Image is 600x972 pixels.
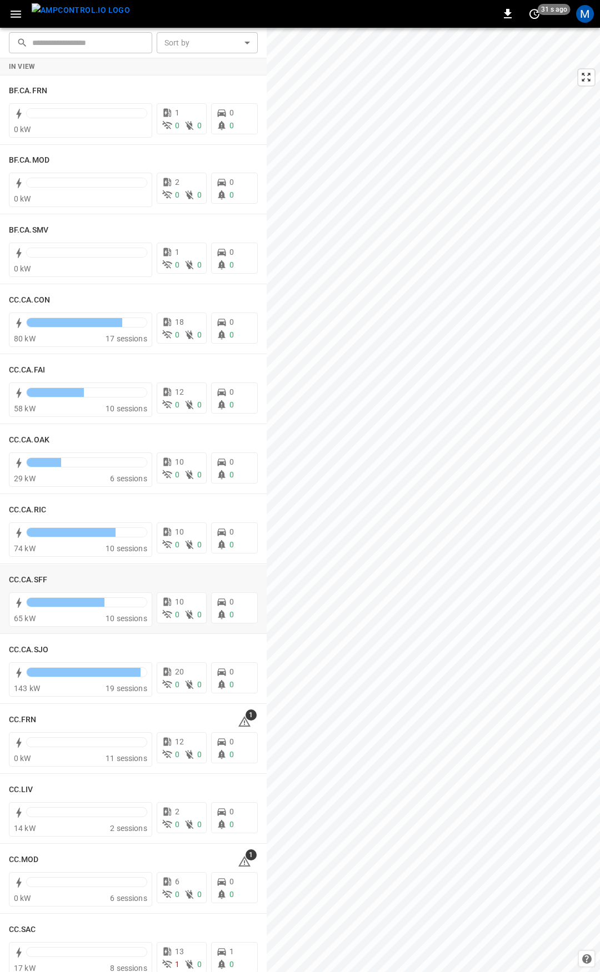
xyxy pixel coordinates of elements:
[175,667,184,676] span: 20
[197,610,202,619] span: 0
[106,544,147,553] span: 10 sessions
[9,364,45,376] h6: CC.CA.FAI
[110,824,147,833] span: 2 sessions
[9,854,39,866] h6: CC.MOD
[14,334,36,343] span: 80 kW
[14,125,31,134] span: 0 kW
[175,527,184,536] span: 10
[9,63,36,70] strong: In View
[229,877,234,886] span: 0
[175,737,184,746] span: 12
[229,470,234,479] span: 0
[197,820,202,829] span: 0
[175,190,179,199] span: 0
[9,574,47,586] h6: CC.CA.SFF
[9,294,50,306] h6: CC.CA.CON
[110,474,147,483] span: 6 sessions
[229,178,234,187] span: 0
[106,404,147,413] span: 10 sessions
[175,387,184,396] span: 12
[197,680,202,689] span: 0
[229,610,234,619] span: 0
[197,960,202,969] span: 0
[229,960,234,969] span: 0
[197,260,202,269] span: 0
[14,404,36,413] span: 58 kW
[14,614,36,623] span: 65 kW
[175,121,179,130] span: 0
[197,750,202,759] span: 0
[175,890,179,899] span: 0
[175,400,179,409] span: 0
[14,194,31,203] span: 0 kW
[175,457,184,466] span: 10
[175,248,179,256] span: 1
[9,924,36,936] h6: CC.SAC
[197,540,202,549] span: 0
[175,807,179,816] span: 2
[576,5,594,23] div: profile-icon
[229,190,234,199] span: 0
[14,684,40,693] span: 143 kW
[229,750,234,759] span: 0
[246,849,257,860] span: 1
[175,820,179,829] span: 0
[267,28,600,972] canvas: Map
[175,178,179,187] span: 2
[229,400,234,409] span: 0
[229,680,234,689] span: 0
[9,784,33,796] h6: CC.LIV
[175,960,179,969] span: 1
[14,894,31,903] span: 0 kW
[538,4,571,15] span: 31 s ago
[175,470,179,479] span: 0
[197,400,202,409] span: 0
[106,614,147,623] span: 10 sessions
[229,540,234,549] span: 0
[229,457,234,466] span: 0
[175,318,184,326] span: 18
[175,597,184,606] span: 10
[229,527,234,536] span: 0
[175,947,184,956] span: 13
[9,224,48,236] h6: BF.CA.SMV
[229,387,234,396] span: 0
[229,318,234,326] span: 0
[526,5,543,23] button: set refresh interval
[229,947,234,956] span: 1
[9,434,49,446] h6: CC.CA.OAK
[32,3,130,17] img: ampcontrol.io logo
[14,474,36,483] span: 29 kW
[229,330,234,339] span: 0
[229,820,234,829] span: 0
[229,667,234,676] span: 0
[229,737,234,746] span: 0
[106,754,147,763] span: 11 sessions
[246,709,257,721] span: 1
[9,85,47,97] h6: BF.CA.FRN
[9,714,37,726] h6: CC.FRN
[9,644,48,656] h6: CC.CA.SJO
[14,544,36,553] span: 74 kW
[14,264,31,273] span: 0 kW
[14,824,36,833] span: 14 kW
[110,894,147,903] span: 6 sessions
[175,877,179,886] span: 6
[175,680,179,689] span: 0
[175,750,179,759] span: 0
[197,190,202,199] span: 0
[106,684,147,693] span: 19 sessions
[197,890,202,899] span: 0
[175,330,179,339] span: 0
[229,248,234,256] span: 0
[9,504,46,516] h6: CC.CA.RIC
[229,807,234,816] span: 0
[229,597,234,606] span: 0
[175,108,179,117] span: 1
[9,154,49,167] h6: BF.CA.MOD
[197,330,202,339] span: 0
[175,260,179,269] span: 0
[229,121,234,130] span: 0
[229,260,234,269] span: 0
[197,121,202,130] span: 0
